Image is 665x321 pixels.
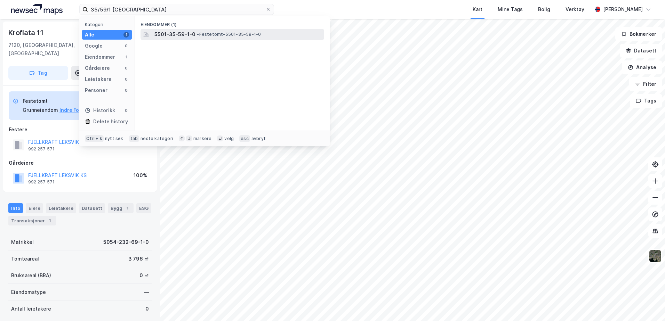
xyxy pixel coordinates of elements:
[498,5,523,14] div: Mine Tags
[8,41,107,58] div: 7120, [GEOGRAPHIC_DATA], [GEOGRAPHIC_DATA]
[622,60,662,74] button: Analyse
[139,271,149,280] div: 0 ㎡
[141,136,173,141] div: neste kategori
[46,217,53,224] div: 1
[9,125,151,134] div: Festere
[630,94,662,108] button: Tags
[134,171,147,180] div: 100%
[145,305,149,313] div: 0
[136,203,151,213] div: ESG
[124,205,131,212] div: 1
[85,22,132,27] div: Kategori
[129,135,139,142] div: tab
[11,271,51,280] div: Bruksareal (BRA)
[85,106,115,115] div: Historikk
[11,238,34,246] div: Matrikkel
[615,27,662,41] button: Bokmerker
[135,16,330,29] div: Eiendommer (1)
[251,136,266,141] div: avbryt
[105,136,123,141] div: nytt søk
[123,88,129,93] div: 0
[28,179,55,185] div: 992 257 571
[128,255,149,263] div: 3 796 ㎡
[23,106,58,114] div: Grunneiendom
[59,106,109,114] button: Indre Fosen, 232/69
[193,136,211,141] div: markere
[123,76,129,82] div: 0
[11,288,46,296] div: Eiendomstype
[538,5,550,14] div: Bolig
[85,42,103,50] div: Google
[85,75,112,83] div: Leietakere
[197,32,199,37] span: •
[79,203,105,213] div: Datasett
[154,30,195,39] span: 5501-35-59-1-0
[197,32,261,37] span: Festetomt • 5501-35-59-1-0
[46,203,76,213] div: Leietakere
[88,4,265,15] input: Søk på adresse, matrikkel, gårdeiere, leietakere eller personer
[85,31,94,39] div: Alle
[85,86,107,94] div: Personer
[11,4,63,15] img: logo.a4113a55bc3d86da70a041830d287a7e.svg
[93,117,128,126] div: Delete history
[123,54,129,60] div: 1
[28,146,55,152] div: 992 257 571
[11,255,39,263] div: Tomteareal
[23,97,109,105] div: Festetomt
[8,203,23,213] div: Info
[603,5,643,14] div: [PERSON_NAME]
[630,288,665,321] iframe: Chat Widget
[85,135,104,142] div: Ctrl + k
[8,66,68,80] button: Tag
[224,136,234,141] div: velg
[123,65,129,71] div: 0
[239,135,250,142] div: esc
[108,203,134,213] div: Bygg
[85,53,115,61] div: Eiendommer
[26,203,43,213] div: Eiere
[103,238,149,246] div: 5054-232-69-1-0
[566,5,584,14] div: Verktøy
[620,44,662,58] button: Datasett
[8,27,45,38] div: Kroflata 11
[649,249,662,263] img: 9k=
[144,288,149,296] div: —
[85,64,110,72] div: Gårdeiere
[123,32,129,38] div: 1
[8,216,56,225] div: Transaksjoner
[9,159,151,167] div: Gårdeiere
[123,108,129,113] div: 0
[629,77,662,91] button: Filter
[123,43,129,49] div: 0
[473,5,482,14] div: Kart
[11,305,51,313] div: Antall leietakere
